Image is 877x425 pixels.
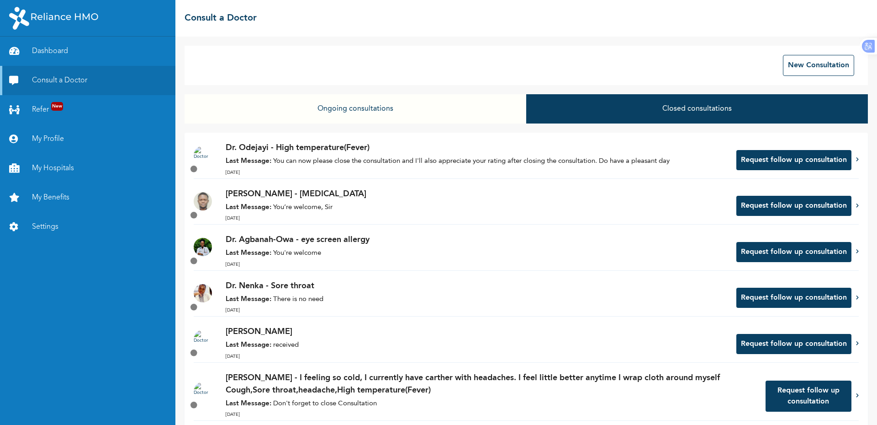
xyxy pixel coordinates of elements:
button: Ongoing consultations [185,94,526,124]
p: received [226,340,727,351]
span: New [51,102,63,111]
p: Don't forget to close Consultation [226,399,756,409]
button: Closed consultations [526,94,868,124]
p: You can now please close the consultation and I'll also appreciate your rating after closing the ... [226,156,727,167]
img: RelianceHMO's Logo [9,7,98,30]
p: [PERSON_NAME] - [MEDICAL_DATA] [226,188,727,200]
button: Request follow up consultation [736,196,851,216]
p: [DATE] [226,169,727,176]
img: Doctor [194,382,212,400]
img: Doctor [194,192,212,210]
img: Doctor [194,238,212,256]
p: Dr. Odejayi - High temperature(Fever) [226,142,727,154]
p: You're welcome [226,248,727,259]
p: [PERSON_NAME] [226,326,727,338]
button: Request follow up consultation [736,150,851,170]
strong: Last Message: [226,158,271,165]
p: [DATE] [226,353,727,360]
strong: Last Message: [226,400,271,407]
p: [DATE] [226,215,727,222]
strong: Last Message: [226,204,271,211]
button: New Consultation [783,55,854,76]
strong: Last Message: [226,250,271,257]
p: Dr. Nenka - Sore throat [226,280,727,292]
p: [DATE] [226,411,756,418]
strong: Last Message: [226,296,271,303]
h2: Consult a Doctor [185,11,257,25]
button: Request follow up consultation [736,288,851,308]
p: [PERSON_NAME] - I feeling so cold, I currently have carther with headaches. I feel little better ... [226,372,756,397]
p: [DATE] [226,307,727,314]
button: Request follow up consultation [736,334,851,354]
p: You’re welcome, Sir [226,203,727,213]
button: Request follow up consultation [736,242,851,262]
p: There is no need [226,295,727,305]
p: Dr. Agbanah-Owa - eye screen allergy [226,234,727,246]
img: Doctor [194,284,212,302]
p: [DATE] [226,261,727,268]
img: Doctor [194,330,212,348]
img: Doctor [194,146,212,164]
strong: Last Message: [226,342,271,349]
button: Request follow up consultation [766,381,851,412]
